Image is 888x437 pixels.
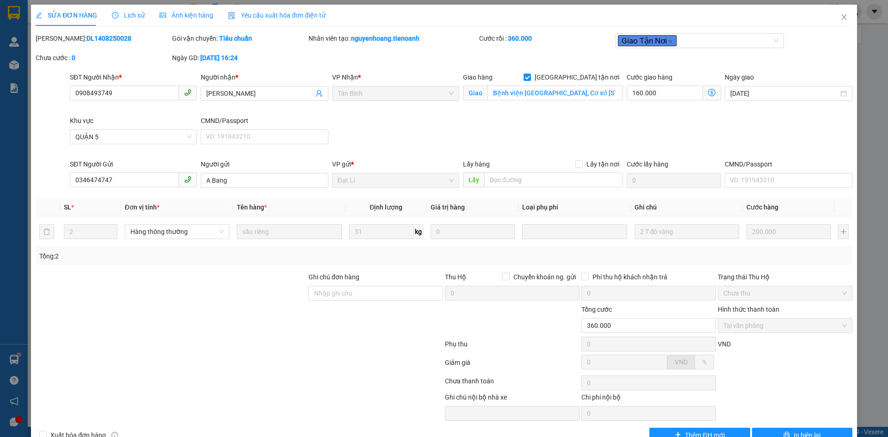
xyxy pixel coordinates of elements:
input: 0 [746,224,831,239]
span: Tổng cước [581,306,612,313]
span: Cước hàng [746,203,778,211]
span: picture [160,12,166,18]
div: Cước rồi : [479,33,614,43]
span: Giao [463,86,487,100]
input: Dọc đường [484,172,623,187]
div: Gói vận chuyển: [172,33,307,43]
input: VD: Bàn, Ghế [237,224,341,239]
span: phone [184,89,191,96]
span: edit [36,12,42,18]
b: Tiêu chuẩn [219,35,252,42]
span: Ảnh kiện hàng [160,12,213,19]
div: Chưa thanh toán [444,376,580,392]
span: Thu Hộ [445,273,466,281]
span: Tên hàng [237,203,267,211]
span: dollar-circle [708,89,715,96]
span: Phí thu hộ khách nhận trả [589,272,671,282]
div: Giảm giá [444,357,580,374]
span: clock-circle [112,12,118,18]
span: Giá trị hàng [431,203,465,211]
input: Cước lấy hàng [627,173,721,188]
input: Ngày giao [730,88,838,98]
span: VP Nhận [332,74,358,81]
b: nguyenhoang.tienoanh [351,35,419,42]
div: Chi phí nội bộ [581,392,716,406]
div: Người nhận [201,72,328,82]
div: CMND/Passport [725,159,852,169]
span: Hàng thông thường [130,225,224,239]
div: Chưa cước : [36,53,170,63]
span: [GEOGRAPHIC_DATA] tận nơi [531,72,623,82]
b: 0 [72,54,75,62]
button: delete [39,224,54,239]
span: Lấy tận nơi [583,159,623,169]
div: Nhân viên tạo: [308,33,477,43]
div: SĐT Người Gửi [70,159,197,169]
th: Loại phụ phí [518,198,630,216]
span: SỬA ĐƠN HÀNG [36,12,97,19]
span: Chưa thu [723,286,847,300]
button: Close [831,5,857,31]
div: Khu vực [70,116,197,126]
div: CMND/Passport [201,116,328,126]
input: Cước giao hàng [627,86,703,100]
span: Lịch sử [112,12,145,19]
span: Đơn vị tính [125,203,160,211]
input: Giao tận nơi [487,86,623,100]
span: QUẬN 5 [75,130,191,144]
label: Ngày giao [725,74,754,81]
span: SL [64,203,71,211]
div: Ghi chú nội bộ nhà xe [445,392,580,406]
b: DL1408250028 [86,35,131,42]
span: VND [718,340,731,348]
span: kg [414,224,423,239]
th: Ghi chú [631,198,743,216]
span: Giao Tận Nơi [618,35,677,46]
label: Ghi chú đơn hàng [308,273,359,281]
img: icon [228,12,235,19]
button: plus [838,224,848,239]
span: Tại văn phòng [723,319,847,332]
b: [DATE] 16:24 [200,54,238,62]
span: Giao hàng [463,74,493,81]
span: Chuyển khoản ng. gửi [510,272,580,282]
input: Ghi Chú [635,224,739,239]
div: Trạng thái Thu Hộ [718,272,852,282]
span: close [840,13,848,21]
span: Yêu cầu xuất hóa đơn điện tử [228,12,326,19]
div: SĐT Người Nhận [70,72,197,82]
b: 360.000 [508,35,532,42]
div: Tổng: 2 [39,251,343,261]
span: phone [184,176,191,183]
div: VP gửi [332,159,459,169]
span: Lấy [463,172,484,187]
label: Cước lấy hàng [627,160,668,168]
div: Người gửi [201,159,328,169]
label: Cước giao hàng [627,74,672,81]
span: close [668,39,673,44]
span: Lấy hàng [463,160,490,168]
span: Tân Bình [338,86,454,100]
span: % [702,358,707,366]
input: Ghi chú đơn hàng [308,286,443,301]
span: Đạt Lí [338,173,454,187]
div: Ngày GD: [172,53,307,63]
span: user-add [315,90,323,97]
div: Phụ thu [444,339,580,355]
span: Định lượng [370,203,402,211]
label: Hình thức thanh toán [718,306,779,313]
input: 0 [431,224,515,239]
div: [PERSON_NAME]: [36,33,170,43]
span: VND [675,358,688,366]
